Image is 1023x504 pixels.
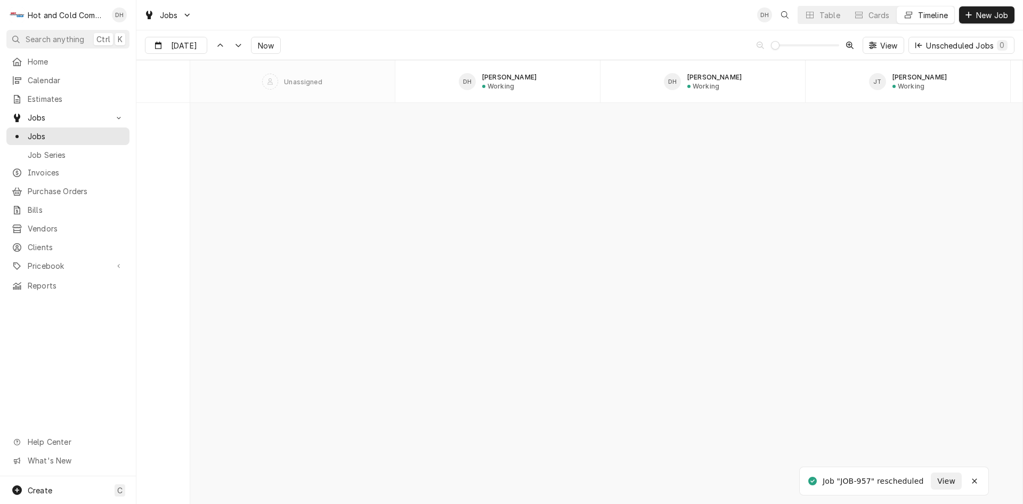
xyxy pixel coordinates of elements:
[28,242,124,253] span: Clients
[868,10,890,21] div: Cards
[28,204,124,215] span: Bills
[6,164,129,181] a: Invoices
[6,127,129,145] a: Jobs
[28,112,108,123] span: Jobs
[974,10,1010,21] span: New Job
[136,60,190,103] div: SPACE for context menu
[823,476,925,487] div: Job "JOB-957" rescheduled
[28,149,124,161] span: Job Series
[918,10,948,21] div: Timeline
[878,40,900,51] span: View
[28,10,106,21] div: Hot and Cold Commercial Kitchens, Inc.
[6,220,129,237] a: Vendors
[892,73,947,81] div: [PERSON_NAME]
[6,109,129,126] a: Go to Jobs
[28,131,124,142] span: Jobs
[6,90,129,108] a: Estimates
[140,6,196,24] a: Go to Jobs
[6,277,129,294] a: Reports
[251,37,281,54] button: Now
[488,82,514,90] div: Working
[160,10,178,21] span: Jobs
[28,280,124,291] span: Reports
[190,60,1011,103] div: SPACE for context menu
[664,73,681,90] div: David Harris's Avatar
[117,485,123,496] span: C
[6,30,129,49] button: Search anythingCtrlK
[482,73,537,81] div: [PERSON_NAME]
[28,93,124,105] span: Estimates
[6,201,129,219] a: Bills
[28,223,124,234] span: Vendors
[999,39,1005,51] div: 0
[6,182,129,200] a: Purchase Orders
[6,257,129,275] a: Go to Pricebook
[28,186,124,197] span: Purchase Orders
[96,34,110,45] span: Ctrl
[6,53,129,70] a: Home
[6,71,129,89] a: Calendar
[112,7,127,22] div: Daryl Harris's Avatar
[459,73,476,90] div: Daryl Harris's Avatar
[10,7,25,22] div: H
[6,452,129,469] a: Go to What's New
[776,6,793,23] button: Open search
[28,436,123,447] span: Help Center
[6,146,129,164] a: Job Series
[959,6,1014,23] button: New Job
[28,486,52,495] span: Create
[757,7,772,22] div: Daryl Harris's Avatar
[664,73,681,90] div: DH
[28,56,124,67] span: Home
[6,433,129,451] a: Go to Help Center
[757,7,772,22] div: DH
[863,37,905,54] button: View
[28,455,123,466] span: What's New
[935,476,957,487] span: View
[908,37,1014,54] button: Unscheduled Jobs0
[819,10,840,21] div: Table
[869,73,886,90] div: Jason Thomason's Avatar
[459,73,476,90] div: DH
[145,37,207,54] button: [DATE]
[28,75,124,86] span: Calendar
[28,167,124,178] span: Invoices
[869,73,886,90] div: JT
[6,238,129,256] a: Clients
[256,40,276,51] span: Now
[28,260,108,271] span: Pricebook
[931,473,962,490] button: View
[112,7,127,22] div: DH
[926,40,1008,51] div: Unscheduled Jobs
[687,73,742,81] div: [PERSON_NAME]
[284,78,322,86] div: Unassigned
[898,82,924,90] div: Working
[26,34,84,45] span: Search anything
[118,34,123,45] span: K
[693,82,719,90] div: Working
[10,7,25,22] div: Hot and Cold Commercial Kitchens, Inc.'s Avatar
